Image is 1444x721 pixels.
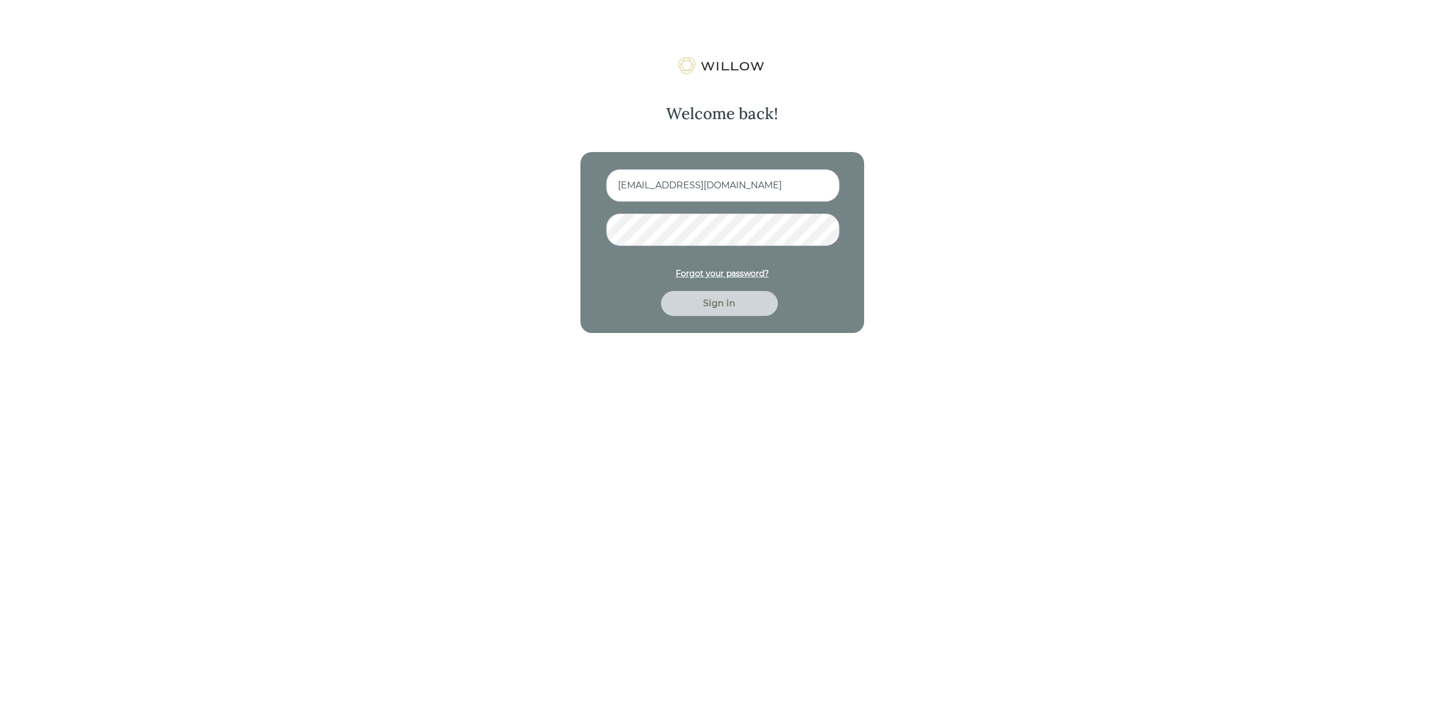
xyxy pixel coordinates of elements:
[666,103,778,124] div: Welcome back!
[676,268,769,280] div: Forgot your password?
[606,169,840,202] input: Email address
[674,297,765,310] div: Sign in
[661,291,778,316] button: Sign in
[815,179,828,192] keeper-lock: Open Keeper Popup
